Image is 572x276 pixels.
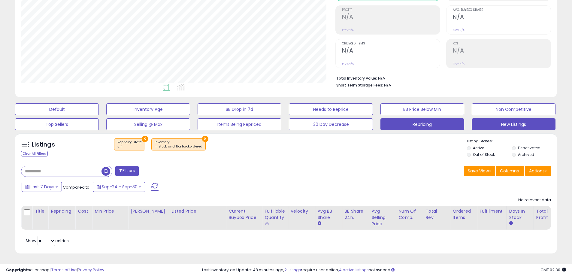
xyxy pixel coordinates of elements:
[342,62,354,65] small: Prev: N/A
[509,208,531,221] div: Days In Stock
[380,103,464,115] button: BB Price Below Min
[480,208,504,214] div: Fulfillment
[342,14,440,22] h2: N/A
[473,145,484,150] label: Active
[202,136,208,142] button: ×
[142,136,148,142] button: ×
[35,208,46,214] div: Title
[115,166,139,176] button: Filters
[472,118,555,130] button: New Listings
[265,208,285,221] div: Fulfillable Quantity
[171,208,223,214] div: Listed Price
[6,267,28,273] strong: Copyright
[518,152,534,157] label: Archived
[95,208,126,214] div: Min Price
[371,208,393,227] div: Avg Selling Price
[63,184,90,190] span: Compared to:
[342,42,440,45] span: Ordered Items
[21,151,48,156] div: Clear All Filters
[106,103,190,115] button: Inventory Age
[540,267,566,273] span: 2025-10-10 02:30 GMT
[518,145,540,150] label: Deactivated
[453,8,551,12] span: Avg. Buybox Share
[198,118,281,130] button: Items Being Repriced
[15,118,99,130] button: Top Sellers
[131,208,166,214] div: [PERSON_NAME]
[453,28,465,32] small: Prev: N/A
[453,62,465,65] small: Prev: N/A
[102,184,138,190] span: Sep-24 - Sep-30
[336,74,546,81] li: N/A
[202,267,566,273] div: Last InventoryLab Update: 48 minutes ago, require user action, not synced.
[22,182,62,192] button: Last 7 Days
[453,42,551,45] span: ROI
[453,47,551,55] h2: N/A
[464,166,495,176] button: Save View
[467,138,557,144] p: Listing States:
[380,118,464,130] button: Repricing
[317,221,321,226] small: Avg BB Share.
[155,140,202,149] span: Inventory :
[31,184,54,190] span: Last 7 Days
[473,152,495,157] label: Out of Stock
[284,267,301,273] a: 2 listings
[78,267,104,273] a: Privacy Policy
[472,103,555,115] button: Non Competitive
[106,118,190,130] button: Selling @ Max
[336,76,377,81] b: Total Inventory Value:
[536,208,558,221] div: Total Profit
[525,166,551,176] button: Actions
[518,197,551,203] div: No relevant data
[500,168,519,174] span: Columns
[336,83,383,88] b: Short Term Storage Fees:
[317,208,339,221] div: Avg BB Share
[342,28,354,32] small: Prev: N/A
[425,208,447,221] div: Total Rev.
[228,208,259,221] div: Current Buybox Price
[6,267,104,273] div: seller snap | |
[198,103,281,115] button: BB Drop in 7d
[289,103,373,115] button: Needs to Reprice
[78,208,89,214] div: Cost
[155,144,202,149] div: in stock and fba backordered
[117,140,142,149] span: Repricing state :
[117,144,142,149] div: off
[342,47,440,55] h2: N/A
[398,208,420,221] div: Num of Comp.
[93,182,145,192] button: Sep-24 - Sep-30
[339,267,369,273] a: 4 active listings
[15,103,99,115] button: Default
[289,118,373,130] button: 30 Day Decrease
[32,141,55,149] h5: Listings
[453,14,551,22] h2: N/A
[51,267,77,273] a: Terms of Use
[496,166,524,176] button: Columns
[344,208,366,221] div: BB Share 24h.
[51,208,73,214] div: Repricing
[509,221,513,226] small: Days In Stock.
[342,8,440,12] span: Profit
[26,238,69,244] span: Show: entries
[290,208,312,214] div: Velocity
[452,208,474,221] div: Ordered Items
[384,82,391,88] span: N/A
